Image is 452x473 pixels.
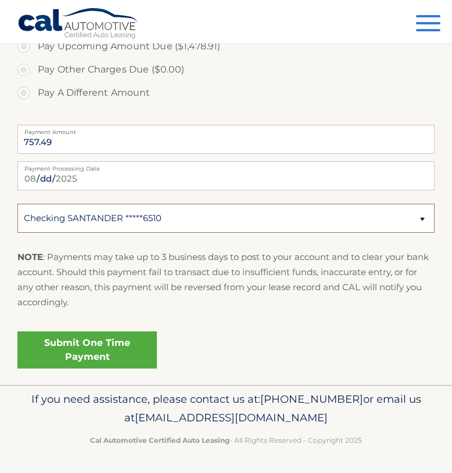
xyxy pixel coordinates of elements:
input: Payment Amount [17,125,435,154]
label: Pay A Different Amount [17,81,435,104]
p: : Payments may take up to 3 business days to post to your account and to clear your bank account.... [17,250,435,310]
label: Payment Amount [17,125,435,134]
span: [PHONE_NUMBER] [260,392,363,406]
strong: NOTE [17,251,43,262]
p: - All Rights Reserved - Copyright 2025 [17,434,435,446]
button: Menu [416,15,440,34]
input: Payment Date [17,161,435,190]
label: Payment Processing Date [17,161,435,171]
label: Pay Other Charges Due ($0.00) [17,58,435,81]
span: [EMAIL_ADDRESS][DOMAIN_NAME] [135,411,328,424]
a: Cal Automotive [17,8,139,41]
p: If you need assistance, please contact us at: or email us at [17,390,435,427]
strong: Cal Automotive Certified Auto Leasing [90,436,229,445]
a: Submit One Time Payment [17,331,157,369]
label: Pay Upcoming Amount Due ($1,478.91) [17,35,435,58]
